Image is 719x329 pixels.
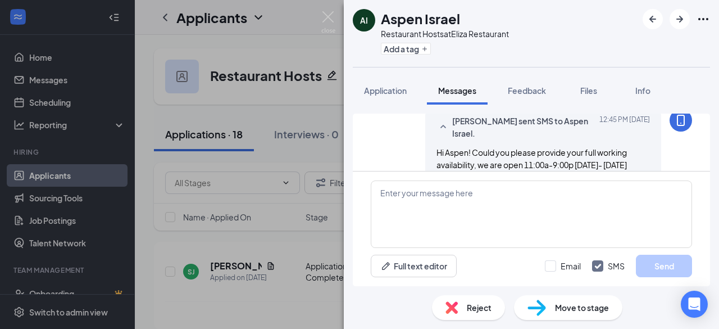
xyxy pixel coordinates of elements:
button: ArrowRight [670,9,690,29]
span: Reject [467,301,492,314]
button: Send [636,255,692,277]
svg: SmallChevronUp [436,120,450,134]
svg: ArrowRight [673,12,686,26]
svg: Plus [421,46,428,52]
h1: Aspen Israel [381,9,460,28]
span: Files [580,85,597,96]
button: ArrowLeftNew [643,9,663,29]
span: Hi Aspen! Could you please provide your full working availability, we are open 11:00a-9:00p [DATE... [436,147,627,170]
button: Full text editorPen [371,255,457,277]
svg: MobileSms [674,114,688,127]
span: Feedback [508,85,546,96]
span: [PERSON_NAME] sent SMS to Aspen Israel. [452,115,599,139]
svg: ArrowLeftNew [646,12,659,26]
span: Application [364,85,407,96]
div: AI [360,15,368,26]
span: Info [635,85,650,96]
div: Restaurant Hosts at Eliza Restaurant [381,28,509,39]
span: [DATE] 12:45 PM [599,115,650,139]
svg: Ellipses [697,12,710,26]
span: Messages [438,85,476,96]
div: Open Intercom Messenger [681,291,708,318]
button: PlusAdd a tag [381,43,431,55]
span: Move to stage [555,301,609,314]
svg: Pen [380,260,392,272]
